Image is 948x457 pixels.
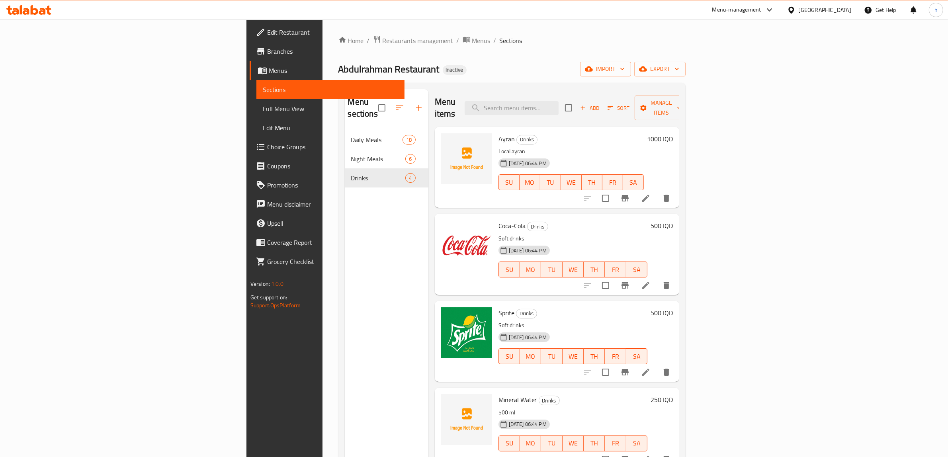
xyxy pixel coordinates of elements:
[463,35,491,46] a: Menus
[605,348,626,364] button: FR
[657,189,676,208] button: delete
[345,130,428,149] div: Daily Meals18
[263,104,399,113] span: Full Menu View
[626,436,647,451] button: SA
[608,104,629,113] span: Sort
[623,174,644,190] button: SA
[267,238,399,247] span: Coverage Report
[250,279,270,289] span: Version:
[498,146,644,156] p: Local ayran
[498,408,647,418] p: 500 ml
[502,351,517,362] span: SU
[626,348,647,364] button: SA
[641,64,679,74] span: export
[566,264,581,275] span: WE
[250,300,301,311] a: Support.OpsPlatform
[263,123,399,133] span: Edit Menu
[605,436,626,451] button: FR
[256,99,405,118] a: Full Menu View
[934,6,938,14] span: h
[564,177,579,188] span: WE
[405,154,415,164] div: items
[528,222,548,231] span: Drinks
[383,36,453,45] span: Restaurants management
[647,133,673,145] h6: 1000 IQD
[634,62,686,76] button: export
[608,264,623,275] span: FR
[441,133,492,184] img: Ayran
[544,437,559,449] span: TU
[608,351,623,362] span: FR
[560,100,577,116] span: Select section
[597,190,614,207] span: Select to update
[267,142,399,152] span: Choice Groups
[498,307,514,319] span: Sprite
[250,214,405,233] a: Upsell
[406,155,415,163] span: 6
[373,100,390,116] span: Select all sections
[250,61,405,80] a: Menus
[498,394,537,406] span: Mineral Water
[608,437,623,449] span: FR
[523,351,538,362] span: MO
[441,220,492,271] img: Coca-Cola
[616,276,635,295] button: Branch-specific-item
[516,309,537,318] span: Drinks
[345,149,428,168] div: Night Meals6
[629,351,644,362] span: SA
[523,264,538,275] span: MO
[516,309,537,318] div: Drinks
[506,420,550,428] span: [DATE] 06:44 PM
[587,437,602,449] span: TH
[506,334,550,341] span: [DATE] 06:44 PM
[351,154,406,164] span: Night Meals
[597,364,614,381] span: Select to update
[540,174,561,190] button: TU
[577,102,602,114] button: Add
[435,96,455,120] h2: Menu items
[498,220,526,232] span: Coca-Cola
[539,396,560,405] div: Drinks
[441,394,492,445] img: Mineral Water
[587,351,602,362] span: TH
[616,189,635,208] button: Branch-specific-item
[373,35,453,46] a: Restaurants management
[498,436,520,451] button: SU
[267,180,399,190] span: Promotions
[250,233,405,252] a: Coverage Report
[269,66,399,75] span: Menus
[267,161,399,171] span: Coupons
[498,262,520,277] button: SU
[457,36,459,45] li: /
[498,348,520,364] button: SU
[498,174,520,190] button: SU
[541,262,562,277] button: TU
[498,133,515,145] span: Ayran
[390,98,409,117] span: Sort sections
[523,437,538,449] span: MO
[577,102,602,114] span: Add item
[441,307,492,358] img: Sprite
[626,262,647,277] button: SA
[500,36,522,45] span: Sections
[520,262,541,277] button: MO
[465,101,559,115] input: search
[520,174,540,190] button: MO
[543,177,558,188] span: TU
[403,136,415,144] span: 18
[256,118,405,137] a: Edit Menu
[641,98,682,118] span: Manage items
[585,177,599,188] span: TH
[629,264,644,275] span: SA
[351,173,406,183] div: Drinks
[472,36,491,45] span: Menus
[250,176,405,195] a: Promotions
[250,292,287,303] span: Get support on:
[345,127,428,191] nav: Menu sections
[271,279,283,289] span: 1.0.0
[494,36,496,45] li: /
[338,35,686,46] nav: breadcrumb
[338,60,440,78] span: Abdulrahman Restaurant
[351,135,403,145] span: Daily Meals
